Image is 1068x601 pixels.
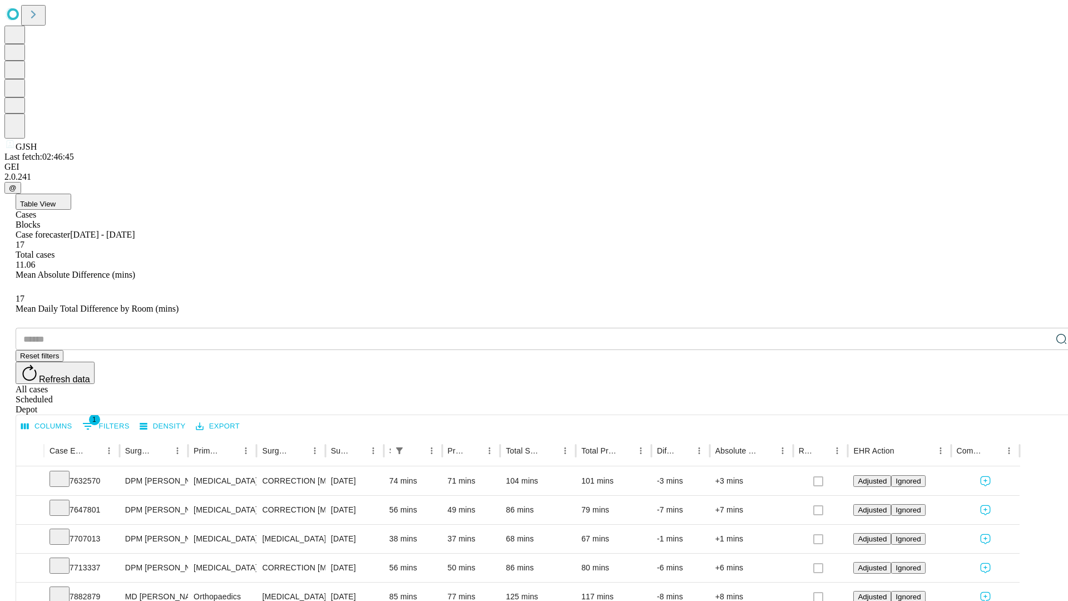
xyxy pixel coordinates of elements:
button: Sort [350,443,365,459]
button: Density [137,418,189,435]
button: Menu [424,443,439,459]
button: Show filters [80,417,132,435]
button: Show filters [392,443,407,459]
button: Sort [759,443,775,459]
button: Menu [307,443,323,459]
button: Adjusted [853,504,891,516]
button: Sort [466,443,482,459]
button: Menu [365,443,381,459]
button: Refresh data [16,362,95,384]
button: Ignored [891,533,925,545]
button: Menu [170,443,185,459]
button: Sort [676,443,691,459]
button: Table View [16,194,71,210]
button: Sort [154,443,170,459]
div: -7 mins [657,496,704,524]
span: Ignored [896,535,921,543]
span: 17 [16,294,24,303]
button: Sort [542,443,557,459]
div: 7713337 [50,554,114,582]
span: Refresh data [39,375,90,384]
div: 86 mins [506,554,570,582]
div: 7707013 [50,525,114,553]
span: Last fetch: 02:46:45 [4,152,74,161]
button: Menu [101,443,117,459]
div: Scheduled In Room Duration [389,446,390,455]
div: [MEDICAL_DATA] [194,496,251,524]
button: Menu [557,443,573,459]
div: 71 mins [448,467,495,495]
button: Menu [829,443,845,459]
div: Surgery Name [262,446,290,455]
span: Ignored [896,593,921,601]
div: 86 mins [506,496,570,524]
button: Menu [933,443,948,459]
span: Adjusted [858,593,887,601]
span: @ [9,184,17,192]
div: Resolved in EHR [799,446,813,455]
div: 7647801 [50,496,114,524]
div: 2.0.241 [4,172,1064,182]
div: 80 mins [581,554,646,582]
div: Predicted In Room Duration [448,446,466,455]
span: Adjusted [858,535,887,543]
button: Menu [691,443,707,459]
div: [DATE] [331,467,378,495]
div: [DATE] [331,525,378,553]
button: Export [193,418,243,435]
button: Sort [291,443,307,459]
button: Adjusted [853,475,891,487]
div: EHR Action [853,446,894,455]
button: Expand [22,472,38,491]
div: Total Scheduled Duration [506,446,541,455]
button: Menu [633,443,649,459]
div: [MEDICAL_DATA] COMPLETE EXCISION 5TH [MEDICAL_DATA] HEAD [262,525,319,553]
div: [MEDICAL_DATA] [194,554,251,582]
button: Ignored [891,504,925,516]
button: Sort [617,443,633,459]
span: Adjusted [858,506,887,514]
div: DPM [PERSON_NAME] [PERSON_NAME] [125,554,182,582]
span: Reset filters [20,352,59,360]
button: Sort [86,443,101,459]
button: Ignored [891,562,925,574]
div: 56 mins [389,554,437,582]
div: 37 mins [448,525,495,553]
div: Difference [657,446,675,455]
button: @ [4,182,21,194]
div: [MEDICAL_DATA] [194,467,251,495]
div: GEI [4,162,1064,172]
div: CORRECTION [MEDICAL_DATA], RESECTION [MEDICAL_DATA] BASE [262,554,319,582]
div: Absolute Difference [715,446,758,455]
button: Menu [482,443,497,459]
button: Adjusted [853,533,891,545]
div: 74 mins [389,467,437,495]
div: 101 mins [581,467,646,495]
span: 11.06 [16,260,35,269]
div: -3 mins [657,467,704,495]
div: Primary Service [194,446,221,455]
div: -6 mins [657,554,704,582]
button: Adjusted [853,562,891,574]
div: -1 mins [657,525,704,553]
span: Total cases [16,250,55,259]
span: [DATE] - [DATE] [70,230,135,239]
span: Ignored [896,477,921,485]
div: 50 mins [448,554,495,582]
div: +6 mins [715,554,788,582]
button: Menu [238,443,254,459]
div: 1 active filter [392,443,407,459]
div: +7 mins [715,496,788,524]
button: Sort [986,443,1001,459]
button: Expand [22,530,38,549]
span: GJSH [16,142,37,151]
div: DPM [PERSON_NAME] [PERSON_NAME] [125,467,182,495]
div: Surgeon Name [125,446,153,455]
span: Mean Absolute Difference (mins) [16,270,135,279]
button: Sort [814,443,829,459]
button: Expand [22,501,38,520]
div: Comments [957,446,985,455]
button: Reset filters [16,350,63,362]
div: [MEDICAL_DATA] [194,525,251,553]
span: Adjusted [858,564,887,572]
